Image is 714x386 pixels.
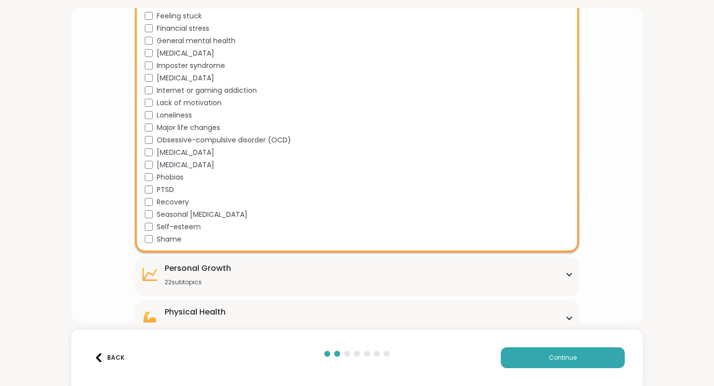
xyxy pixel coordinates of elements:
[157,209,247,220] span: Seasonal [MEDICAL_DATA]
[157,85,257,96] span: Internet or gaming addiction
[157,98,222,108] span: Lack of motivation
[157,123,220,133] span: Major life changes
[89,347,129,368] button: Back
[157,160,214,170] span: [MEDICAL_DATA]
[165,278,231,286] div: 22 subtopics
[157,234,181,245] span: Shame
[94,353,124,362] div: Back
[157,48,214,59] span: [MEDICAL_DATA]
[157,73,214,83] span: [MEDICAL_DATA]
[157,172,183,183] span: Phobias
[165,262,231,274] div: Personal Growth
[157,23,209,34] span: Financial stress
[157,36,236,46] span: General mental health
[157,197,189,207] span: Recovery
[157,110,192,121] span: Loneliness
[501,347,625,368] button: Continue
[549,353,577,362] span: Continue
[157,147,214,158] span: [MEDICAL_DATA]
[165,306,226,318] div: Physical Health
[157,185,174,195] span: PTSD
[165,322,226,330] div: 24 subtopics
[157,61,225,71] span: Imposter syndrome
[157,135,291,145] span: Obsessive-compulsive disorder (OCD)
[157,222,201,232] span: Self-esteem
[157,11,202,21] span: Feeling stuck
